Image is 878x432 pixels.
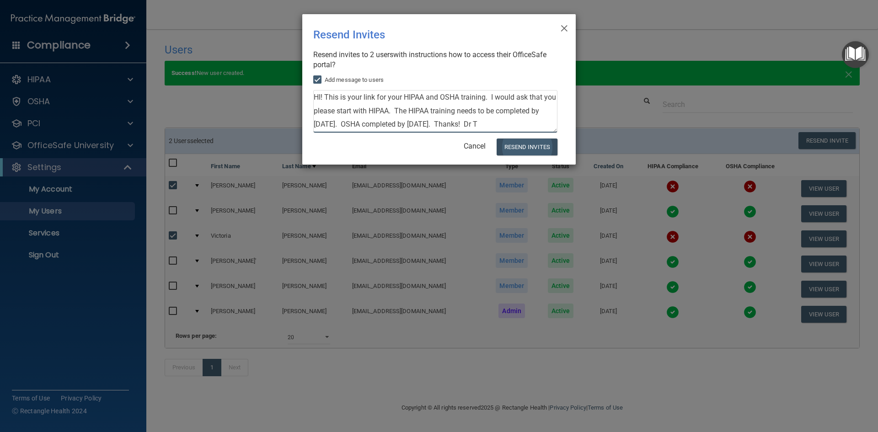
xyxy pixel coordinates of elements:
[497,139,557,155] button: Resend Invites
[313,76,324,84] input: Add message to users
[842,41,869,68] button: Open Resource Center
[464,142,486,150] a: Cancel
[720,367,867,404] iframe: Drift Widget Chat Controller
[313,21,527,48] div: Resend Invites
[313,75,384,85] label: Add message to users
[313,50,557,70] div: Resend invites to 2 user with instructions how to access their OfficeSafe portal?
[560,18,568,36] span: ×
[390,50,393,59] span: s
